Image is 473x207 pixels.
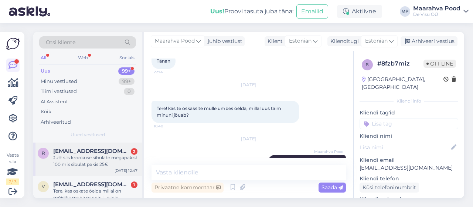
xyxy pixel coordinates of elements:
[360,143,450,151] input: Lisa nimi
[154,69,181,75] span: 22:14
[71,131,105,138] span: Uued vestlused
[152,183,224,193] div: Privaatne kommentaar
[413,11,460,17] div: De Visu OÜ
[366,62,369,67] span: 8
[265,37,283,45] div: Klient
[327,37,359,45] div: Klienditugi
[377,59,423,68] div: # 8fzb7miz
[41,67,50,75] div: Uus
[6,38,20,50] img: Askly Logo
[53,154,137,168] div: Jutt siis krookuse sibulate megapakist 100 mix sibulat pakis 25€
[118,53,136,63] div: Socials
[155,37,195,45] span: Maarahva Pood
[46,39,75,46] span: Otsi kliente
[53,181,130,188] span: vendeurlm@icloud.com
[365,37,388,45] span: Estonian
[210,7,293,16] div: Proovi tasuta juba täna:
[124,88,135,95] div: 0
[53,148,130,154] span: reili.kuusemae@mail.ee
[41,78,77,85] div: Minu vestlused
[360,196,458,203] p: Klienditeekond
[157,58,170,64] span: Tänan
[296,4,328,19] button: Emailid
[360,183,419,193] div: Küsi telefoninumbrit
[423,60,456,68] span: Offline
[360,132,458,140] p: Kliendi nimi
[6,178,19,185] div: 2 / 3
[115,168,137,173] div: [DATE] 12:47
[360,118,458,129] input: Lisa tag
[360,109,458,117] p: Kliendi tag'id
[157,106,282,118] span: Tere! kas te oskaksite mulle umbes öelda, millal uus taim minuni jõuab?
[362,76,443,91] div: [GEOGRAPHIC_DATA], [GEOGRAPHIC_DATA]
[76,53,89,63] div: Web
[360,98,458,104] div: Kliendi info
[41,98,68,106] div: AI Assistent
[337,5,382,18] div: Aktiivne
[314,149,344,154] span: Maarahva Pood
[154,123,181,129] span: 16:40
[205,37,242,45] div: juhib vestlust
[42,150,45,156] span: r
[53,188,137,201] div: Tere, kas oskate öelda millal on mõistlik maha panna: lupiinid märtsikellukesed iirisied liiliad
[152,136,346,142] div: [DATE]
[41,108,51,116] div: Kõik
[360,175,458,183] p: Kliendi telefon
[289,37,312,45] span: Estonian
[42,184,45,189] span: v
[131,181,137,188] div: 1
[39,53,48,63] div: All
[210,8,224,15] b: Uus!
[360,156,458,164] p: Kliendi email
[152,81,346,88] div: [DATE]
[118,67,135,75] div: 99+
[131,148,137,155] div: 2
[413,6,469,17] a: Maarahva PoodDe Visu OÜ
[41,118,71,126] div: Arhiveeritud
[321,184,343,191] span: Saada
[41,88,77,95] div: Tiimi vestlused
[6,152,19,185] div: Vaata siia
[360,164,458,172] p: [EMAIL_ADDRESS][DOMAIN_NAME]
[401,36,457,46] div: Arhiveeri vestlus
[413,6,460,11] div: Maarahva Pood
[400,6,410,17] div: MP
[119,78,135,85] div: 99+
